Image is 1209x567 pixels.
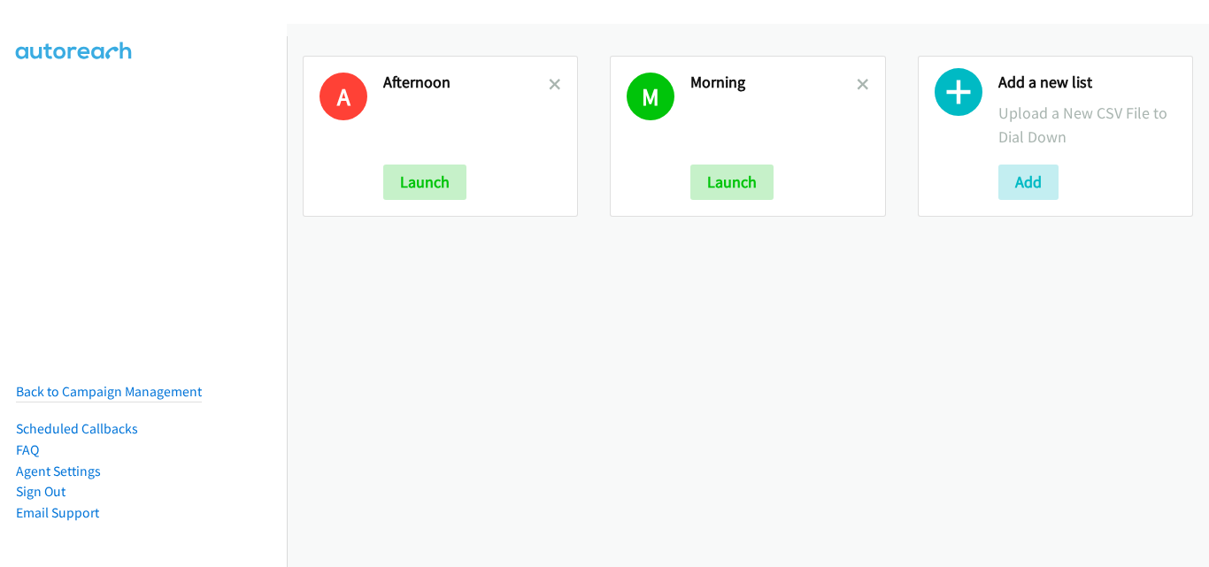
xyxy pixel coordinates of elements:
[998,165,1059,200] button: Add
[383,73,549,93] h2: Afternoon
[16,463,101,479] a: Agent Settings
[16,441,39,458] a: FAQ
[627,73,674,120] h1: M
[690,73,856,93] h2: Morning
[16,383,202,400] a: Back to Campaign Management
[383,165,466,200] button: Launch
[16,483,65,500] a: Sign Out
[690,165,774,200] button: Launch
[998,73,1176,93] h2: Add a new list
[16,504,99,521] a: Email Support
[320,73,367,120] h1: A
[16,420,138,437] a: Scheduled Callbacks
[998,101,1176,149] p: Upload a New CSV File to Dial Down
